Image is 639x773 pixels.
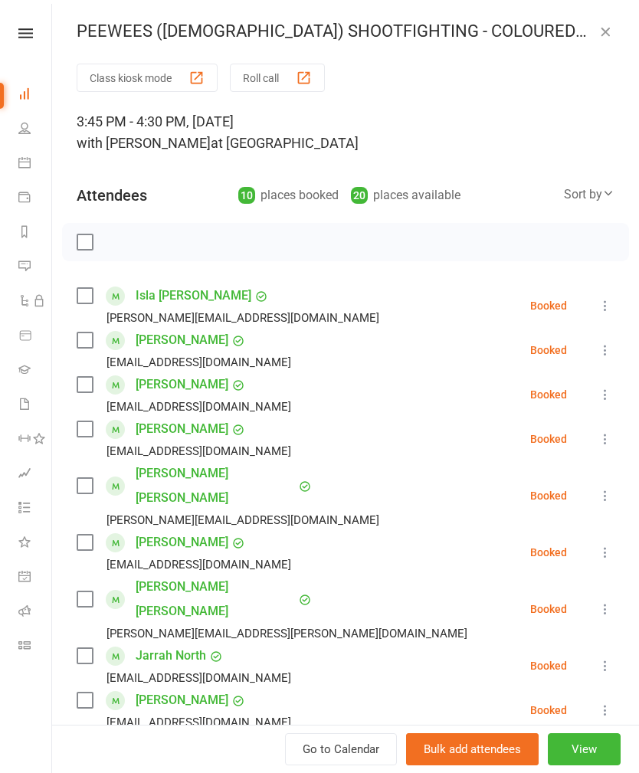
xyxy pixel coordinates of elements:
[18,113,53,147] a: People
[18,457,53,492] a: Assessments
[211,135,359,151] span: at [GEOGRAPHIC_DATA]
[106,668,291,688] div: [EMAIL_ADDRESS][DOMAIN_NAME]
[238,185,339,206] div: places booked
[18,630,53,664] a: Class kiosk mode
[530,604,567,614] div: Booked
[136,283,251,308] a: Isla [PERSON_NAME]
[106,712,291,732] div: [EMAIL_ADDRESS][DOMAIN_NAME]
[564,185,614,205] div: Sort by
[238,187,255,204] div: 10
[230,64,325,92] button: Roll call
[530,389,567,400] div: Booked
[106,397,291,417] div: [EMAIL_ADDRESS][DOMAIN_NAME]
[136,461,295,510] a: [PERSON_NAME] [PERSON_NAME]
[18,561,53,595] a: General attendance kiosk mode
[106,352,291,372] div: [EMAIL_ADDRESS][DOMAIN_NAME]
[106,555,291,575] div: [EMAIL_ADDRESS][DOMAIN_NAME]
[77,64,218,92] button: Class kiosk mode
[136,688,228,712] a: [PERSON_NAME]
[18,182,53,216] a: Payments
[136,644,206,668] a: Jarrah North
[530,300,567,311] div: Booked
[406,733,539,765] button: Bulk add attendees
[18,147,53,182] a: Calendar
[18,526,53,561] a: What's New
[77,135,211,151] span: with [PERSON_NAME]
[530,434,567,444] div: Booked
[18,216,53,251] a: Reports
[136,417,228,441] a: [PERSON_NAME]
[18,78,53,113] a: Dashboard
[548,733,621,765] button: View
[136,328,228,352] a: [PERSON_NAME]
[136,372,228,397] a: [PERSON_NAME]
[351,187,368,204] div: 20
[77,111,614,154] div: 3:45 PM - 4:30 PM, [DATE]
[530,345,567,355] div: Booked
[106,441,291,461] div: [EMAIL_ADDRESS][DOMAIN_NAME]
[106,624,467,644] div: [PERSON_NAME][EMAIL_ADDRESS][PERSON_NAME][DOMAIN_NAME]
[285,733,397,765] a: Go to Calendar
[530,660,567,671] div: Booked
[530,490,567,501] div: Booked
[18,319,53,354] a: Product Sales
[106,510,379,530] div: [PERSON_NAME][EMAIL_ADDRESS][DOMAIN_NAME]
[18,595,53,630] a: Roll call kiosk mode
[530,705,567,716] div: Booked
[77,185,147,206] div: Attendees
[136,575,295,624] a: [PERSON_NAME] [PERSON_NAME]
[530,547,567,558] div: Booked
[52,21,639,41] div: PEEWEES ([DEMOGRAPHIC_DATA]) SHOOTFIGHTING - COLOURED BELTS ONLY
[106,308,379,328] div: [PERSON_NAME][EMAIL_ADDRESS][DOMAIN_NAME]
[351,185,460,206] div: places available
[136,530,228,555] a: [PERSON_NAME]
